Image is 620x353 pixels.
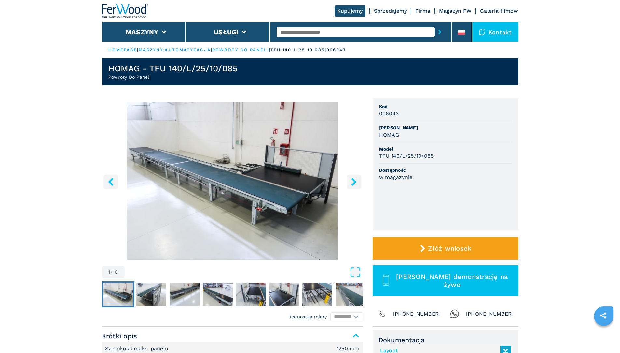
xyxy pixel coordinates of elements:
a: Kupujemy [335,5,365,17]
h1: HOMAG - TFU 140/L/25/10/085 [108,63,238,74]
span: | [137,47,138,52]
div: Go to Slide 1 [102,102,363,260]
span: [PHONE_NUMBER] [466,309,514,318]
img: c2c9d2299989f4564a27c922739047f4 [203,283,233,306]
h2: Powroty Do Paneli [108,74,238,80]
button: submit-button [435,24,445,39]
button: Go to Slide 8 [334,281,367,307]
span: Złóż wniosek [428,244,472,252]
nav: Thumbnail Navigation [102,281,363,307]
span: Dokumentacja [379,336,513,344]
button: Go to Slide 3 [168,281,201,307]
span: Model [379,146,512,152]
img: Whatsapp [450,309,459,318]
a: maszyny [139,47,164,52]
h3: w magazynie [379,173,413,181]
h3: HOMAG [379,131,399,139]
a: sharethis [595,307,611,324]
p: Szerokość maks. panelu [105,345,170,352]
img: 4d4048f2ef1c9e16b4d7ecc51b54ca73 [170,283,200,306]
button: Maszyny [126,28,158,36]
span: [PERSON_NAME] [379,125,512,131]
img: Ferwood [102,4,149,18]
a: Firma [415,8,430,14]
button: Go to Slide 1 [102,281,134,307]
div: Kontakt [472,22,518,42]
button: right-button [347,174,361,189]
span: | [269,47,270,52]
img: 911a513c40523c6f9e36c34b6eb7ab75 [136,283,166,306]
button: Go to Slide 2 [135,281,168,307]
button: Go to Slide 6 [268,281,300,307]
p: tfu 140 l 25 10 085 | [270,47,326,53]
button: Złóż wniosek [373,237,518,260]
em: Jednostka miary [289,314,327,320]
a: Magazyn FW [439,8,472,14]
button: [PERSON_NAME] demonstrację na żywo [373,265,518,296]
img: 00010f2e524f9850310eecb94522af6f [103,283,133,306]
span: [PERSON_NAME] demonstrację na żywo [393,273,511,288]
img: Powroty Do Paneli HOMAG TFU 140/L/25/10/085 [102,102,363,260]
a: HOMEPAGE [108,47,137,52]
span: | [163,47,165,52]
h3: TFU 140/L/25/10/085 [379,152,434,160]
img: 6871e1f62aa1ea3278aac9a90a9f3e61 [336,283,365,306]
span: Kod [379,103,512,110]
button: left-button [103,174,118,189]
a: Sprzedajemy [374,8,407,14]
img: Kontakt [479,29,485,35]
button: Usługi [214,28,239,36]
span: [PHONE_NUMBER] [393,309,441,318]
span: 10 [113,270,118,275]
a: powroty do paneli [212,47,269,52]
span: Dostępność [379,167,512,173]
span: | [211,47,212,52]
button: Go to Slide 5 [235,281,267,307]
h3: 006043 [379,110,399,117]
a: automatyzacja [165,47,211,52]
span: 1 [108,270,110,275]
img: Phone [377,309,386,318]
img: e0f10bd523ad30eceafbdc8de3ead796 [269,283,299,306]
button: Go to Slide 4 [201,281,234,307]
a: Galeria filmów [480,8,518,14]
span: Krótki opis [102,330,363,342]
button: Open Fullscreen [126,266,361,278]
img: f15f5884d6fc2a8d7e5e8325fd93c1cd [236,283,266,306]
span: / [110,270,113,275]
img: c338c1090fabf9f6ad550e2eae08e7cb [302,283,332,306]
p: 006043 [326,47,346,53]
em: 1250 mm [337,346,360,351]
button: Go to Slide 7 [301,281,334,307]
